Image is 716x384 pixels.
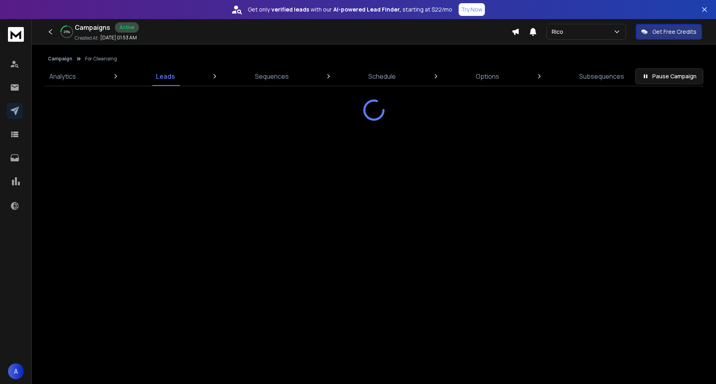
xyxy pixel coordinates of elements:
p: Leads [156,72,175,81]
a: Options [471,67,504,86]
p: 25 % [64,29,70,34]
div: Active [115,22,139,33]
p: Schedule [368,72,396,81]
p: [DATE] 01:53 AM [100,35,137,41]
button: Try Now [459,3,485,16]
a: Schedule [364,67,401,86]
button: Pause Campaign [635,68,703,84]
button: Campaign [48,56,72,62]
p: Subsequences [579,72,624,81]
button: Get Free Credits [636,24,702,40]
h1: Campaigns [75,23,110,32]
a: Leads [151,67,180,86]
p: Created At: [75,35,99,41]
p: For Cleansing [85,56,117,62]
p: Get only with our starting at $22/mo [248,6,452,14]
p: Analytics [49,72,76,81]
p: Try Now [461,6,483,14]
strong: AI-powered Lead Finder, [333,6,401,14]
a: Subsequences [574,67,629,86]
p: Get Free Credits [652,28,697,36]
button: A [8,363,24,379]
a: Sequences [250,67,294,86]
a: Analytics [45,67,81,86]
p: Sequences [255,72,289,81]
p: Options [476,72,499,81]
img: logo [8,27,24,42]
strong: verified leads [271,6,309,14]
p: Rico [552,28,566,36]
